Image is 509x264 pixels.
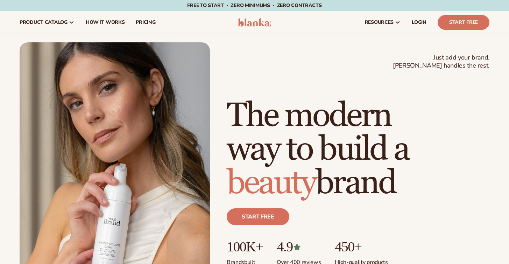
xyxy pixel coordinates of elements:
a: pricing [130,11,161,34]
h1: The modern way to build a brand [227,99,489,200]
a: LOGIN [406,11,432,34]
span: LOGIN [412,20,426,25]
p: 100K+ [227,239,263,255]
a: product catalog [14,11,80,34]
span: Free to start · ZERO minimums · ZERO contracts [187,2,321,9]
span: Just add your brand. [PERSON_NAME] handles the rest. [393,54,489,70]
span: resources [365,20,394,25]
img: logo [238,18,271,27]
a: resources [359,11,406,34]
span: product catalog [20,20,68,25]
p: 4.9 [277,239,321,255]
a: Start Free [438,15,489,30]
span: How It Works [86,20,125,25]
p: 450+ [335,239,388,255]
span: beauty [227,162,316,203]
span: pricing [136,20,155,25]
a: Start free [227,208,289,225]
a: How It Works [80,11,130,34]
